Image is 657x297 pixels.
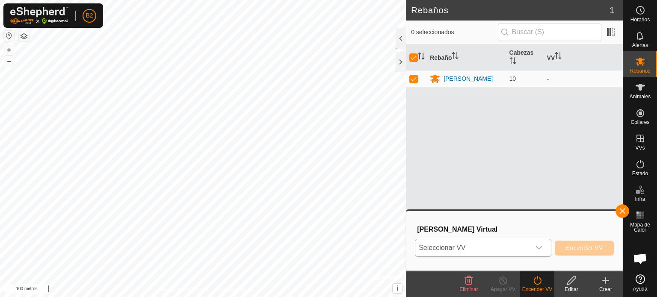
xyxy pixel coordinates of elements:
[630,94,651,100] font: Animales
[632,171,648,176] font: Estado
[219,286,247,294] a: Contáctenos
[555,53,562,60] p-sorticon: Activar para ordenar
[7,45,12,54] font: +
[393,284,402,293] button: i
[415,239,530,256] span: Seleccionar VV
[444,75,493,82] font: [PERSON_NAME]
[498,23,601,41] input: Buscar (S)
[630,17,650,23] font: Horarios
[627,246,653,271] div: Chat abierto
[599,286,612,292] font: Crear
[411,6,449,15] font: Rebaños
[491,286,515,292] font: Apagar VV
[159,286,208,294] a: Política de Privacidad
[459,286,478,292] font: Eliminar
[522,286,553,292] font: Encender VV
[411,29,454,35] font: 0 seleccionados
[509,75,516,82] font: 10
[565,286,578,292] font: Editar
[635,196,645,202] font: Infra
[630,68,650,74] font: Rebaños
[610,6,614,15] font: 1
[159,287,208,293] font: Política de Privacidad
[417,226,497,233] font: [PERSON_NAME] Virtual
[630,222,650,233] font: Mapa de Calor
[565,244,603,251] font: Encender VV
[630,119,649,125] font: Collares
[633,286,648,292] font: Ayuda
[4,31,14,41] button: Restablecer Mapa
[547,54,555,61] font: VV
[419,244,465,251] font: Seleccionar VV
[509,49,534,56] font: Cabezas
[635,145,645,151] font: VVs
[623,271,657,295] a: Ayuda
[4,56,14,66] button: –
[4,45,14,55] button: +
[452,53,459,60] p-sorticon: Activar para ordenar
[530,239,547,256] div: disparador desplegable
[19,31,29,41] button: Capas del Mapa
[509,59,516,65] p-sorticon: Activar para ordenar
[7,56,11,65] font: –
[547,76,549,82] font: -
[430,54,452,61] font: Rebaño
[10,7,68,24] img: Logotipo de Gallagher
[397,285,398,292] font: i
[418,54,425,61] p-sorticon: Activar para ordenar
[632,42,648,48] font: Alertas
[219,287,247,293] font: Contáctenos
[86,12,93,19] font: B2
[555,241,614,256] button: Encender VV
